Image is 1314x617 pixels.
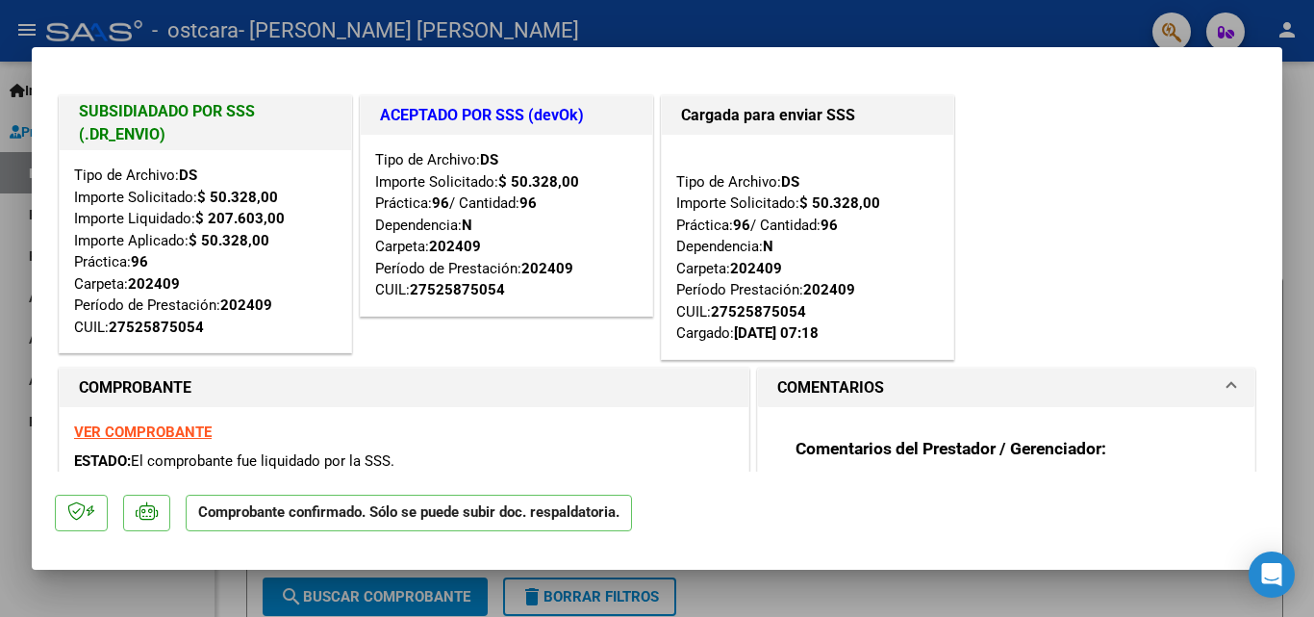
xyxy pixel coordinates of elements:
[676,149,939,345] div: Tipo de Archivo: Importe Solicitado: Práctica: / Cantidad: Dependencia: Carpeta: Período Prestaci...
[189,232,269,249] strong: $ 50.328,00
[821,217,838,234] strong: 96
[74,452,131,470] span: ESTADO:
[734,324,819,342] strong: [DATE] 07:18
[375,149,638,301] div: Tipo de Archivo: Importe Solicitado: Práctica: / Cantidad: Dependencia: Carpeta: Período de Prest...
[74,424,212,441] a: VER COMPROBANTE
[186,495,632,532] p: Comprobante confirmado. Sólo se puede subir doc. respaldatoria.
[730,260,782,277] strong: 202409
[781,173,799,191] strong: DS
[220,296,272,314] strong: 202409
[462,217,472,234] strong: N
[380,104,633,127] h1: ACEPTADO POR SSS (devOk)
[429,238,481,255] strong: 202409
[733,217,750,234] strong: 96
[777,376,884,399] h1: COMENTARIOS
[519,194,537,212] strong: 96
[498,173,579,191] strong: $ 50.328,00
[763,238,773,255] strong: N
[197,189,278,206] strong: $ 50.328,00
[195,210,285,227] strong: $ 207.603,00
[803,281,855,298] strong: 202409
[128,275,180,293] strong: 202409
[711,301,806,323] div: 27525875054
[432,194,449,212] strong: 96
[109,317,204,339] div: 27525875054
[1249,552,1295,598] div: Open Intercom Messenger
[79,100,332,146] h1: SUBSIDIADADO POR SSS (.DR_ENVIO)
[521,260,573,277] strong: 202409
[410,279,505,301] div: 27525875054
[131,253,148,270] strong: 96
[131,452,394,470] span: El comprobante fue liquidado por la SSS.
[480,151,498,168] strong: DS
[681,104,934,127] h1: Cargada para enviar SSS
[796,439,1106,458] strong: Comentarios del Prestador / Gerenciador:
[74,165,337,338] div: Tipo de Archivo: Importe Solicitado: Importe Liquidado: Importe Aplicado: Práctica: Carpeta: Perí...
[799,194,880,212] strong: $ 50.328,00
[179,167,197,184] strong: DS
[758,369,1254,407] mat-expansion-panel-header: COMENTARIOS
[79,378,191,397] strong: COMPROBANTE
